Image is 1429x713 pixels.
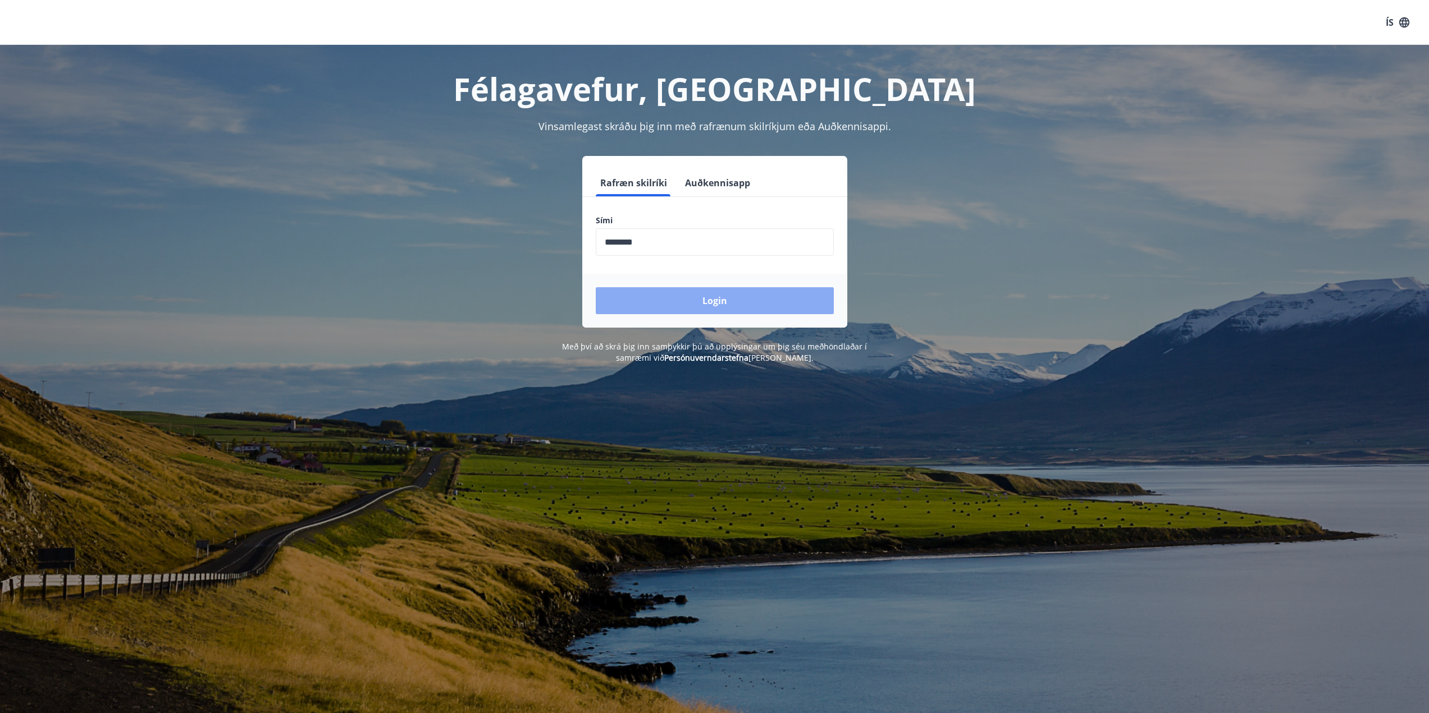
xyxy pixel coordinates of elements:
[596,215,834,226] label: Sími
[664,352,748,363] a: Persónuverndarstefna
[538,119,891,133] span: Vinsamlegast skráðu þig inn með rafrænum skilríkjum eða Auðkennisappi.
[562,341,867,363] span: Með því að skrá þig inn samþykkir þú að upplýsingar um þig séu meðhöndlaðar í samræmi við [PERSON...
[324,67,1106,110] h1: Félagavefur, [GEOGRAPHIC_DATA]
[1380,12,1416,33] button: ÍS
[681,169,755,196] button: Auðkennisapp
[596,287,834,314] button: Login
[596,169,672,196] button: Rafræn skilríki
